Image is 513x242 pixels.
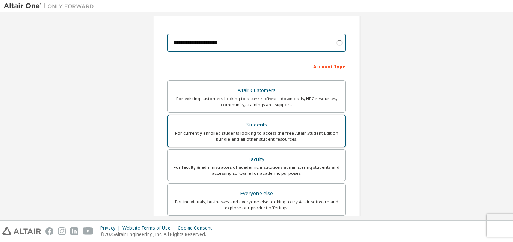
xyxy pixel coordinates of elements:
div: For existing customers looking to access software downloads, HPC resources, community, trainings ... [172,96,341,108]
p: © 2025 Altair Engineering, Inc. All Rights Reserved. [100,231,216,237]
div: Altair Customers [172,85,341,96]
img: youtube.svg [83,227,94,235]
div: Cookie Consent [178,225,216,231]
img: facebook.svg [45,227,53,235]
div: Everyone else [172,188,341,199]
div: Students [172,120,341,130]
img: linkedin.svg [70,227,78,235]
img: instagram.svg [58,227,66,235]
div: For individuals, businesses and everyone else looking to try Altair software and explore our prod... [172,199,341,211]
img: Altair One [4,2,98,10]
div: Privacy [100,225,122,231]
div: Account Type [167,60,346,72]
div: For faculty & administrators of academic institutions administering students and accessing softwa... [172,164,341,176]
div: For currently enrolled students looking to access the free Altair Student Edition bundle and all ... [172,130,341,142]
div: Faculty [172,154,341,165]
img: altair_logo.svg [2,227,41,235]
div: Website Terms of Use [122,225,178,231]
